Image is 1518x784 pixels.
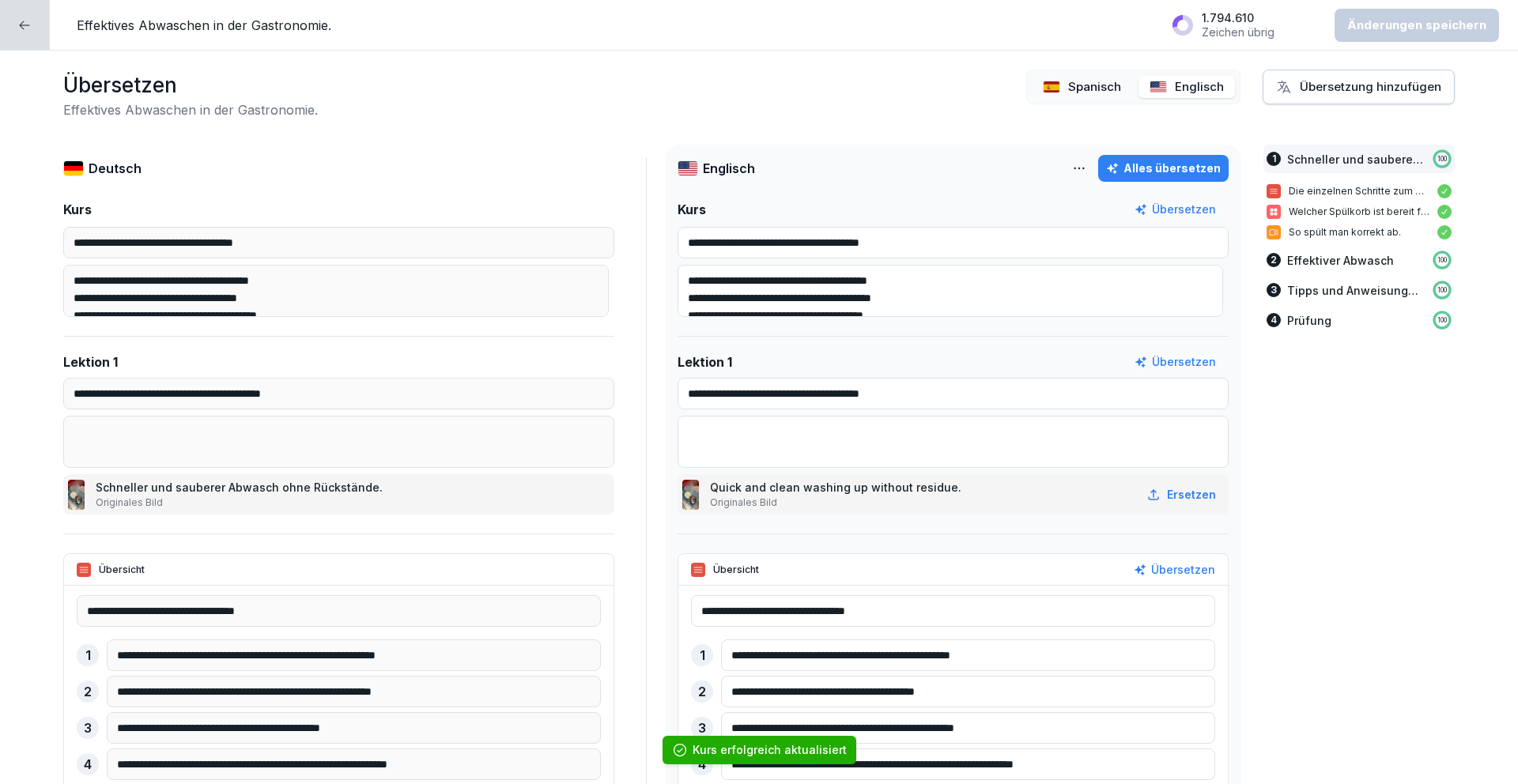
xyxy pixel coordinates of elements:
[1098,155,1229,182] button: Alles übersetzen
[1287,282,1425,299] p: Tipps und Anweisungen für die Reiskocher
[1202,25,1274,40] p: Zeichen übrig
[89,159,142,178] p: Deutsch
[713,563,759,577] p: Übersicht
[1289,225,1429,239] p: So spült man korrekt ab.
[68,480,85,510] img: bszclq8dlf2xdezqrmvxoo75.png
[1276,78,1441,96] div: Übersetzung hinzufügen
[693,742,847,758] div: Kurs erfolgreich aktualisiert
[710,496,965,510] p: Originales Bild
[1135,353,1216,371] button: Übersetzen
[1437,315,1447,325] p: 100
[77,644,99,666] div: 1
[678,160,698,176] img: us.svg
[1043,81,1060,93] img: es.svg
[63,160,84,176] img: de.svg
[1134,561,1215,579] button: Übersetzen
[682,480,699,510] img: bszclq8dlf2xdezqrmvxoo75.png
[1347,17,1486,34] p: Änderungen speichern
[1175,78,1224,96] p: Englisch
[1167,486,1216,503] p: Ersetzen
[1335,9,1499,42] button: Änderungen speichern
[710,479,965,496] p: Quick and clean washing up without residue.
[63,100,318,119] h2: Effektives Abwaschen in der Gastronomie.
[77,753,99,775] div: 4
[1287,252,1394,269] p: Effektiver Abwasch
[96,496,386,510] p: Originales Bild
[1287,312,1331,329] p: Prüfung
[1267,313,1281,327] div: 4
[1202,11,1274,25] p: 1.794.610
[691,680,713,703] div: 2
[77,16,331,35] p: Effektives Abwaschen in der Gastronomie.
[1287,151,1425,168] p: Schneller und sauberer Abwasch ohne Rückstände.
[678,352,732,371] p: Lektion 1
[77,717,99,739] div: 3
[678,200,706,219] p: Kurs
[1263,70,1455,104] button: Übersetzung hinzufügen
[1289,184,1429,198] p: Die einzelnen Schritte zum Abwaschen:
[99,563,145,577] p: Übersicht
[1289,205,1429,219] p: Welcher Spülkorb ist bereit für die Spülmaschine?
[77,680,99,703] div: 2
[703,159,755,178] p: Englisch
[1437,154,1447,164] p: 100
[1437,255,1447,265] p: 100
[1267,152,1281,166] div: 1
[1267,283,1281,297] div: 3
[96,479,386,496] p: Schneller und sauberer Abwasch ohne Rückstände.
[63,70,318,100] h1: Übersetzen
[1150,81,1167,93] img: us.svg
[1106,160,1221,177] div: Alles übersetzen
[691,644,713,666] div: 1
[63,200,92,219] p: Kurs
[1068,78,1121,96] p: Spanisch
[1437,285,1447,295] p: 100
[63,352,118,371] p: Lektion 1
[1135,201,1216,218] button: Übersetzen
[1164,5,1320,45] button: 1.794.610Zeichen übrig
[1267,253,1281,267] div: 2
